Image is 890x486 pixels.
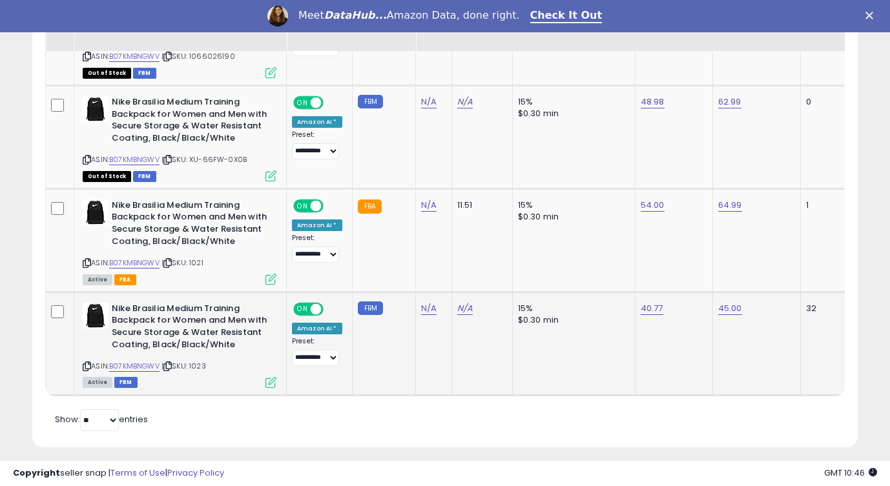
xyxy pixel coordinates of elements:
[83,303,276,387] div: ASIN:
[267,6,288,26] img: Profile image for Georgie
[718,199,742,212] a: 64.99
[292,337,342,366] div: Preset:
[109,361,160,372] a: B07KMBNGWV
[292,234,342,263] div: Preset:
[641,302,663,315] a: 40.77
[114,377,138,388] span: FBM
[161,154,247,165] span: | SKU: XU-66FW-0X0B
[112,303,269,354] b: Nike Brasilia Medium Training Backpack for Women and Men with Secure Storage & Water Resistant Co...
[518,211,625,223] div: $0.30 min
[421,302,437,315] a: N/A
[518,314,625,326] div: $0.30 min
[292,130,342,159] div: Preset:
[457,199,502,211] div: 11.51
[83,303,109,329] img: 31UPDBorvDL._SL40_.jpg
[161,258,203,268] span: | SKU: 1021
[83,96,109,122] img: 31UPDBorvDL._SL40_.jpg
[865,12,878,19] div: Close
[358,199,382,214] small: FBA
[110,467,165,479] a: Terms of Use
[806,199,846,211] div: 1
[322,303,342,314] span: OFF
[518,108,625,119] div: $0.30 min
[457,96,473,108] a: N/A
[13,467,224,480] div: seller snap | |
[83,68,131,79] span: All listings that are currently out of stock and unavailable for purchase on Amazon
[167,467,224,479] a: Privacy Policy
[109,258,160,268] a: B07KMBNGWV
[518,303,625,314] div: 15%
[324,9,387,21] i: DataHub...
[295,97,311,108] span: ON
[161,361,206,371] span: | SKU: 1023
[641,199,665,212] a: 54.00
[457,302,473,315] a: N/A
[806,303,846,314] div: 32
[83,199,109,225] img: 31UPDBorvDL._SL40_.jpg
[322,97,342,108] span: OFF
[530,9,603,23] a: Check It Out
[292,219,342,231] div: Amazon AI *
[112,96,269,147] b: Nike Brasilia Medium Training Backpack for Women and Men with Secure Storage & Water Resistant Co...
[641,96,665,108] a: 48.98
[55,413,148,425] span: Show: entries
[109,51,160,62] a: B07KMBNGWV
[292,323,342,334] div: Amazon AI *
[83,171,131,182] span: All listings that are currently out of stock and unavailable for purchase on Amazon
[295,303,311,314] span: ON
[83,377,112,388] span: All listings currently available for purchase on Amazon
[718,302,742,315] a: 45.00
[13,467,60,479] strong: Copyright
[83,96,276,180] div: ASIN:
[133,171,156,182] span: FBM
[298,9,520,22] div: Meet Amazon Data, done right.
[112,199,269,250] b: Nike Brasilia Medium Training Backpack for Women and Men with Secure Storage & Water Resistant Co...
[83,199,276,283] div: ASIN:
[518,96,625,108] div: 15%
[824,467,877,479] span: 2025-09-9 10:46 GMT
[518,199,625,211] div: 15%
[358,301,383,315] small: FBM
[806,96,846,108] div: 0
[358,95,383,108] small: FBM
[114,274,136,285] span: FBA
[83,274,112,285] span: All listings currently available for purchase on Amazon
[295,201,311,212] span: ON
[322,201,342,212] span: OFF
[109,154,160,165] a: B07KMBNGWV
[421,199,437,212] a: N/A
[161,51,235,61] span: | SKU: 1066026190
[292,116,342,128] div: Amazon AI *
[718,96,741,108] a: 62.99
[133,68,156,79] span: FBM
[421,96,437,108] a: N/A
